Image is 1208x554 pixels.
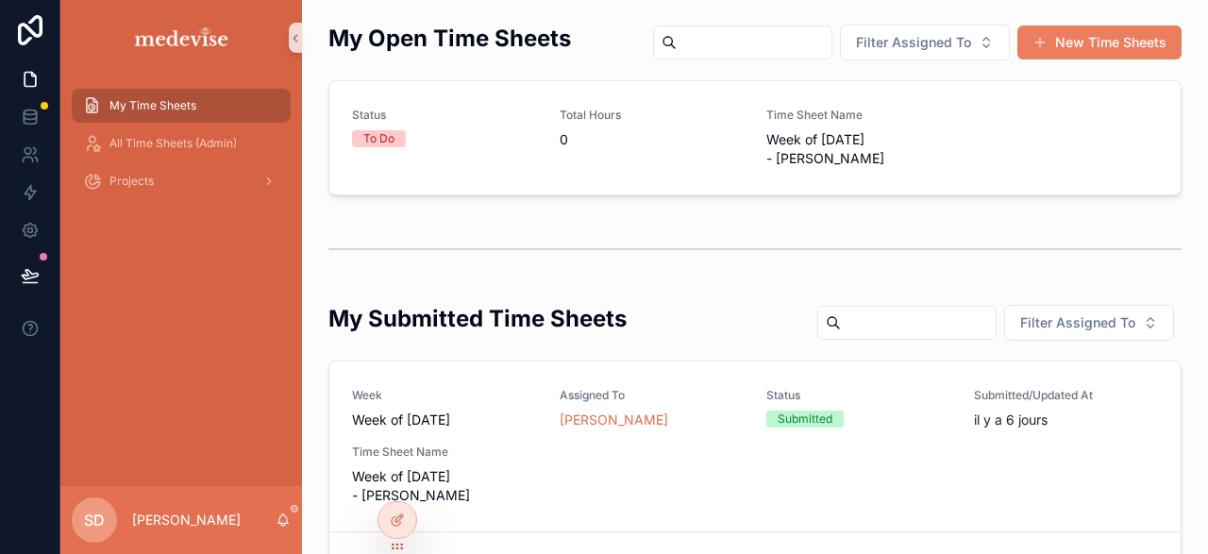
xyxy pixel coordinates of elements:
[60,76,302,223] div: scrollable content
[352,445,537,460] span: Time Sheet Name
[856,33,971,52] span: Filter Assigned To
[109,136,237,151] span: All Time Sheets (Admin)
[974,388,1159,403] span: Submitted/Updated At
[560,411,668,429] a: [PERSON_NAME]
[352,411,450,429] span: Week of [DATE]
[329,81,1181,194] a: StatusTo DoTotal Hours0Time Sheet NameWeek of [DATE] - [PERSON_NAME]
[766,108,951,123] span: Time Sheet Name
[560,108,745,123] span: Total Hours
[560,130,745,149] span: 0
[560,388,745,403] span: Assigned To
[1004,305,1174,341] button: Select Button
[778,411,832,428] div: Submitted
[84,509,105,531] span: SD
[363,130,394,147] div: To Do
[974,411,1048,429] p: il y a 6 jours
[328,23,571,54] h2: My Open Time Sheets
[352,108,537,123] span: Status
[131,23,232,53] img: App logo
[72,126,291,160] a: All Time Sheets (Admin)
[1020,313,1135,332] span: Filter Assigned To
[352,388,537,403] span: Week
[132,511,241,529] p: [PERSON_NAME]
[109,98,196,113] span: My Time Sheets
[72,164,291,198] a: Projects
[72,89,291,123] a: My Time Sheets
[840,25,1010,60] button: Select Button
[328,303,627,334] h2: My Submitted Time Sheets
[329,361,1181,531] a: WeekWeek of [DATE]Assigned To[PERSON_NAME]StatusSubmittedSubmitted/Updated Atil y a 6 joursTime S...
[766,130,951,168] span: Week of [DATE] - [PERSON_NAME]
[766,388,951,403] span: Status
[1017,25,1182,59] button: New Time Sheets
[109,174,154,189] span: Projects
[352,467,537,505] span: Week of [DATE] - [PERSON_NAME]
